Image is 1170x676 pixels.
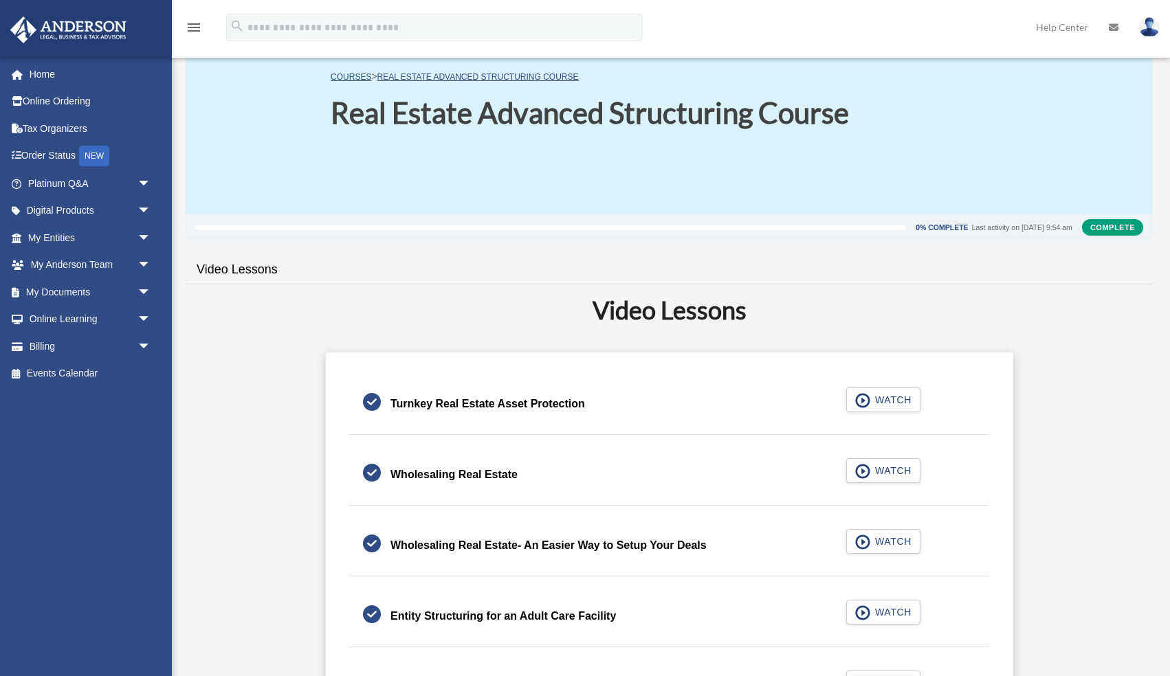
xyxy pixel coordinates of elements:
[137,170,165,198] span: arrow_drop_down
[377,72,579,82] a: Real Estate Advanced Structuring Course
[137,251,165,280] span: arrow_drop_down
[916,224,968,232] div: 0% Complete
[194,293,1145,327] h2: Video Lessons
[1082,219,1143,236] div: Complete
[10,88,172,115] a: Online Ordering
[846,458,920,483] button: WATCH
[390,607,616,626] div: Entity Structuring for an Adult Care Facility
[230,19,245,34] i: search
[871,534,912,548] span: WATCH
[10,333,172,360] a: Billingarrow_drop_down
[10,197,172,225] a: Digital Productsarrow_drop_down
[331,93,849,133] h1: Real Estate Advanced Structuring Course
[10,115,172,142] a: Tax Organizers
[137,224,165,252] span: arrow_drop_down
[79,146,109,166] div: NEW
[186,250,289,289] a: Video Lessons
[871,393,912,407] span: WATCH
[972,224,1072,232] div: Last activity on [DATE] 9:54 am
[331,72,371,82] a: COURSES
[137,306,165,334] span: arrow_drop_down
[10,170,172,197] a: Platinum Q&Aarrow_drop_down
[10,306,172,333] a: Online Learningarrow_drop_down
[846,529,920,554] button: WATCH
[186,24,202,36] a: menu
[10,360,172,387] a: Events Calendar
[331,68,849,85] p: >
[186,19,202,36] i: menu
[137,278,165,306] span: arrow_drop_down
[871,605,912,619] span: WATCH
[6,16,131,43] img: Anderson Advisors Platinum Portal
[10,142,172,170] a: Order StatusNEW
[390,465,518,484] div: Wholesaling Real Estate
[363,387,975,420] a: Turnkey Real Estate Asset Protection WATCH
[846,387,920,412] button: WATCH
[363,600,975,633] a: Entity Structuring for an Adult Care Facility WATCH
[846,600,920,624] button: WATCH
[363,529,975,562] a: Wholesaling Real Estate- An Easier Way to Setup Your Deals WATCH
[390,536,707,555] div: Wholesaling Real Estate- An Easier Way to Setup Your Deals
[10,251,172,279] a: My Anderson Teamarrow_drop_down
[871,464,912,477] span: WATCH
[1139,17,1160,37] img: User Pic
[137,333,165,361] span: arrow_drop_down
[10,278,172,306] a: My Documentsarrow_drop_down
[10,224,172,251] a: My Entitiesarrow_drop_down
[137,197,165,225] span: arrow_drop_down
[390,394,585,414] div: Turnkey Real Estate Asset Protection
[363,458,975,491] a: Wholesaling Real Estate WATCH
[10,60,172,88] a: Home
